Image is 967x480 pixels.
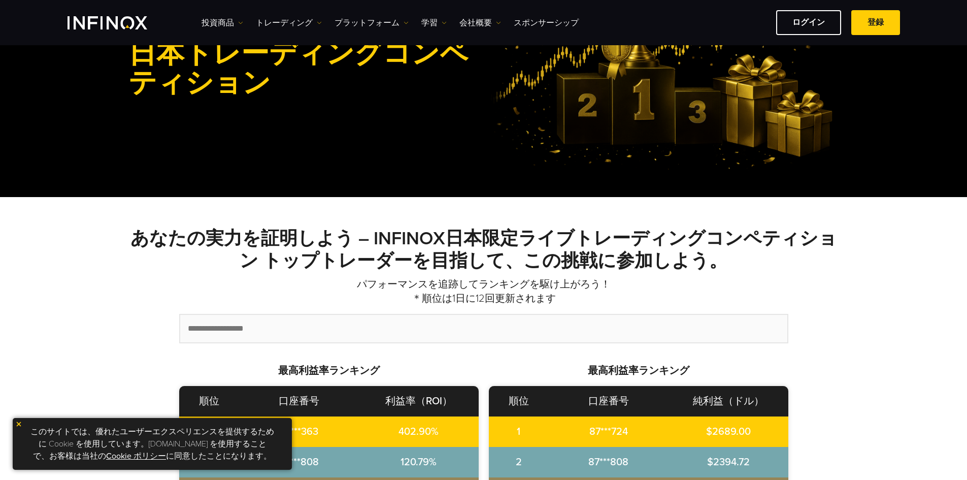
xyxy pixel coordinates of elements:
a: 投資商品 [202,17,243,29]
strong: 最高利益率ランキング [278,365,380,377]
th: 口座番号 [239,386,359,417]
a: トレーディング [256,17,322,29]
strong: INFINOX [128,8,484,100]
a: Cookie ポリシー [106,451,166,461]
a: スポンサーシップ [514,17,579,29]
strong: あなたの実力を証明しよう – INFINOX日本限定ライブトレーディングコンペティション トップトレーダーを目指して、この挑戦に参加しよう。 [130,228,837,272]
a: プラットフォーム [335,17,409,29]
th: 利益率（ROI） [359,386,479,417]
td: 120.79% [359,447,479,477]
td: 2 [489,447,549,477]
img: yellow close icon [15,421,22,428]
td: $2394.72 [669,447,788,477]
span: 日本トレーディングコンペティション [128,40,484,99]
a: ログイン [776,10,841,35]
th: 純利益（ドル） [669,386,788,417]
th: 口座番号 [549,386,669,417]
strong: 最高利益率ランキング [588,365,689,377]
a: INFINOX Logo [68,16,171,29]
a: 会社概要 [459,17,501,29]
a: 学習 [421,17,447,29]
th: 順位 [179,386,239,417]
th: 順位 [489,386,549,417]
td: 1 [489,417,549,447]
td: $2689.00 [669,417,788,447]
td: 402.90% [359,417,479,447]
p: パフォーマンスを追跡してランキングを駆け上がろう！ ＊順位は1日に12回更新されます [128,277,839,306]
p: このサイトでは、優れたユーザーエクスペリエンスを提供するために Cookie を使用しています。[DOMAIN_NAME] を使用することで、お客様は当社の に同意したことになります。 [18,423,287,465]
td: 1 [179,417,239,447]
a: 登録 [851,10,900,35]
